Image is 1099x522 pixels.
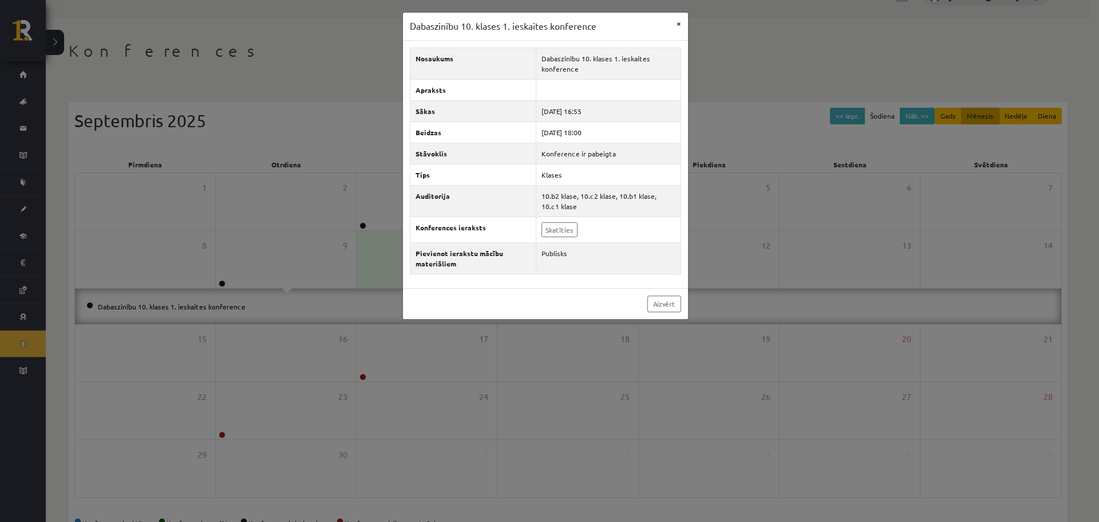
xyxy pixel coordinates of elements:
td: Dabaszinību 10. klases 1. ieskaites konference [536,48,681,79]
td: [DATE] 18:00 [536,121,681,143]
td: [DATE] 16:55 [536,100,681,121]
button: × [670,13,688,34]
th: Auditorija [410,185,536,217]
th: Pievienot ierakstu mācību materiāliem [410,242,536,274]
td: Konference ir pabeigta [536,143,681,164]
h3: Dabaszinību 10. klases 1. ieskaites konference [410,19,596,33]
td: Klases [536,164,681,185]
th: Apraksts [410,79,536,100]
a: Skatīties [541,222,578,237]
a: Aizvērt [647,296,681,312]
th: Beidzas [410,121,536,143]
th: Tips [410,164,536,185]
th: Konferences ieraksts [410,217,536,242]
td: 10.b2 klase, 10.c2 klase, 10.b1 klase, 10.c1 klase [536,185,681,217]
th: Sākas [410,100,536,121]
th: Stāvoklis [410,143,536,164]
td: Publisks [536,242,681,274]
th: Nosaukums [410,48,536,79]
